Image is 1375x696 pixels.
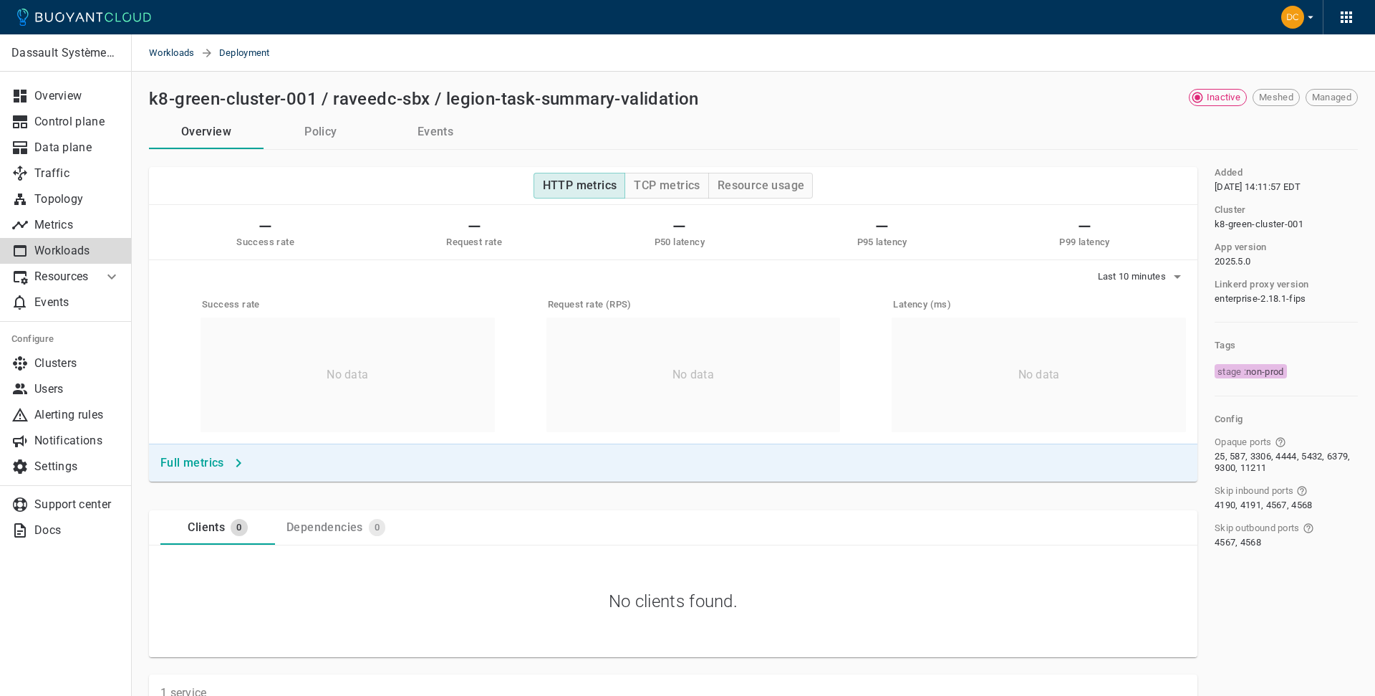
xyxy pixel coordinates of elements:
button: Overview [149,115,264,149]
h5: Linkerd proxy version [1215,279,1308,290]
button: TCP metrics [624,173,708,199]
button: Events [378,115,493,149]
span: Meshed [1253,92,1299,103]
span: k8-green-cluster-001 [1215,219,1303,230]
span: enterprise-2.18.1-fips [1215,293,1306,305]
h5: Configure [11,333,120,345]
span: non-prod [1246,366,1283,377]
h2: — [655,216,705,237]
button: Full metrics [155,450,250,476]
div: Clients [182,515,225,535]
h2: — [236,216,294,237]
p: No data [1018,368,1060,382]
p: Notifications [34,434,120,448]
h5: Added [1215,167,1243,178]
span: stage : [1217,366,1246,377]
p: Resources [34,270,92,284]
h5: Request rate (RPS) [548,299,841,310]
span: Inactive [1201,92,1246,103]
button: Last 10 minutes [1098,266,1187,287]
button: Resource usage [708,173,814,199]
h2: — [446,216,502,237]
p: No data [327,368,368,382]
h2: k8-green-cluster-001 / raveedc-sbx / legion-task-summary-validation [149,89,699,109]
img: David Cassidy [1281,6,1304,29]
p: Data plane [34,140,120,155]
h3: No clients found. [609,591,738,611]
span: 2025.5.0 [1215,256,1250,267]
span: Managed [1306,92,1357,103]
p: Control plane [34,115,120,129]
svg: Ports that bypass the Linkerd proxy for outgoing connections [1303,523,1314,534]
h5: Cluster [1215,204,1246,216]
h5: App version [1215,242,1266,253]
h5: P50 latency [655,237,705,248]
p: Users [34,382,120,396]
span: Last 10 minutes [1098,271,1169,282]
div: Dependencies [281,515,363,535]
span: 25, 587, 3306, 4444, 5432, 6379, 9300, 11211 [1215,451,1355,474]
p: Dassault Systèmes- MEDIDATA [11,46,120,60]
p: Topology [34,192,120,206]
span: Skip inbound ports [1215,485,1293,497]
h5: Success rate [202,299,495,310]
h4: Resource usage [718,178,805,193]
p: Traffic [34,166,120,181]
h2: — [857,216,907,237]
p: Workloads [34,244,120,258]
h4: TCP metrics [634,178,700,193]
span: Thu, 10 Jul 2025 18:11:57 UTC [1215,181,1301,193]
h5: Tags [1215,340,1358,351]
span: Opaque ports [1215,437,1272,448]
p: Overview [34,89,120,103]
h4: HTTP metrics [543,178,617,193]
p: No data [672,368,714,382]
h5: Latency (ms) [893,299,1186,310]
p: Support center [34,497,120,512]
a: Clients0 [160,510,275,545]
a: Dependencies0 [275,510,397,545]
p: Events [34,295,120,310]
h2: — [1059,216,1109,237]
h4: Full metrics [160,456,224,470]
p: Metrics [34,218,120,232]
h5: Request rate [446,237,502,248]
button: HTTP metrics [534,173,626,199]
p: Docs [34,523,120,538]
a: Workloads [149,34,201,72]
svg: Ports that bypass the Linkerd proxy for incoming connections [1296,485,1308,497]
span: 0 [369,522,385,533]
p: Settings [34,459,120,474]
p: Alerting rules [34,408,120,422]
h5: Success rate [236,237,294,248]
h5: P99 latency [1059,237,1109,248]
span: Skip outbound ports [1215,523,1300,534]
span: 4190, 4191, 4567, 4568 [1215,500,1313,511]
button: Policy [264,115,378,149]
h5: Config [1215,414,1358,425]
span: 0 [231,522,247,533]
h5: P95 latency [857,237,907,248]
p: Clusters [34,356,120,371]
span: 4567, 4568 [1215,537,1261,548]
span: Deployment [219,34,287,72]
svg: Ports that skip Linkerd protocol detection [1275,437,1286,448]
